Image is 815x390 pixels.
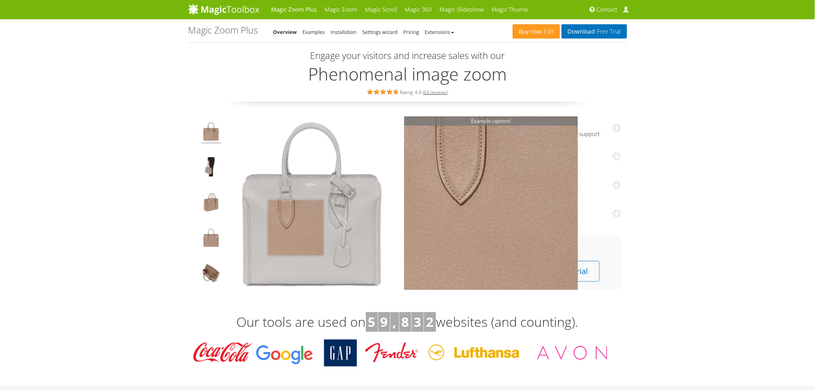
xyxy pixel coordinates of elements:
a: Pricing [403,29,419,35]
div: Rating: 4.9 ( ) [188,87,627,96]
a: Settings wizard [362,29,398,35]
img: jQuery image zoom example [201,193,221,214]
a: Extensions [425,29,454,35]
h1: Magic Zoom Plus [188,25,258,35]
h2: Phenomenal image zoom [188,64,627,84]
img: MagicToolbox.com - Image tools for your website [188,3,260,15]
a: Examples [303,29,325,35]
b: 5 [368,313,376,331]
a: Buy now£49 [513,24,560,39]
span: Contact [597,6,617,13]
a: Download free trial [507,261,600,282]
img: Product image zoom example [201,122,221,143]
a: Used by the bestJoin the company of Google, Coca-Cola and 40,000+ others [413,173,621,195]
a: View Pricing [435,261,502,282]
b: 3 [414,313,421,331]
b: 9 [381,313,388,331]
a: DownloadFree Trial [562,24,627,39]
span: Without writing a single line of code. [413,216,621,224]
a: Installation [331,29,357,35]
h3: Get Magic Zoom Plus [DATE]! [421,242,614,252]
h3: Our tools are used on websites (and counting). [188,312,627,332]
b: 2 [426,313,434,331]
a: Overview [273,29,297,35]
a: Get started in minutesWithout writing a single line of code. [413,202,621,224]
span: £49 [542,29,554,35]
img: JavaScript image zoom example [201,157,221,179]
a: Adaptive and responsiveFully responsive image zoomer with mobile gestures and retina support. [413,116,621,138]
a: 63 reviews [424,89,447,96]
a: Fast and sophisticatedBeautifully refined and customizable with CSS [413,145,621,166]
span: Beautifully refined and customizable with CSS [413,159,621,166]
img: Magic Zoom Plus Demo [225,117,399,291]
b: , [393,313,397,331]
a: Magic Zoom Plus DemoMagic Zoom Plus Demo [225,117,399,291]
img: Magic Toolbox Customers [188,340,615,366]
img: Hover image zoom example [201,228,221,250]
span: Join the company of Google, Coca-Cola and 40,000+ others [413,187,621,195]
span: Fully responsive image zoomer with mobile gestures and retina support. [413,130,621,138]
span: Free Trial [595,29,621,35]
b: 8 [402,313,409,331]
img: JavaScript zoom tool example [201,264,221,285]
h3: Engage your visitors and increase sales with our [190,50,625,61]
